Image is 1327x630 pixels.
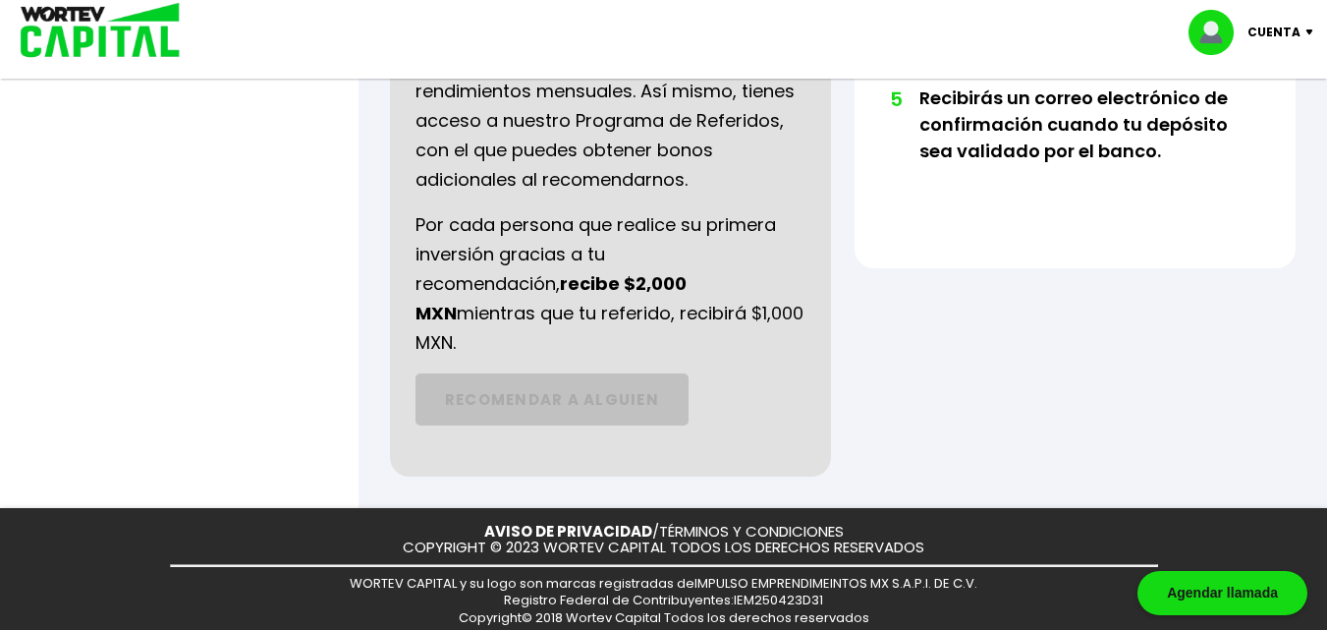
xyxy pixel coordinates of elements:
[1189,10,1247,55] img: profile-image
[1247,18,1300,47] p: Cuenta
[1137,571,1307,615] div: Agendar llamada
[350,574,977,593] span: WORTEV CAPITAL y su logo son marcas registradas de IMPULSO EMPRENDIMEINTOS MX S.A.P.I. DE C.V.
[415,373,689,426] a: RECOMENDAR A ALGUIEN
[1300,29,1327,35] img: icon-down
[403,540,924,556] p: COPYRIGHT © 2023 WORTEV CAPITAL TODOS LOS DERECHOS RESERVADOS
[415,210,805,358] p: Por cada persona que realice su primera inversión gracias a tu recomendación, mientras que tu ref...
[919,85,1231,201] li: Recibirás un correo electrónico de confirmación cuando tu depósito sea validado por el banco.
[890,85,900,114] span: 5
[484,524,844,541] p: /
[659,521,844,542] a: TÉRMINOS Y CONDICIONES
[415,271,687,325] b: recibe $2,000 MXN
[459,608,869,627] span: Copyright© 2018 Wortev Capital Todos los derechos reservados
[504,591,823,609] span: Registro Federal de Contribuyentes: IEM250423D31
[484,521,652,542] a: AVISO DE PRIVACIDAD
